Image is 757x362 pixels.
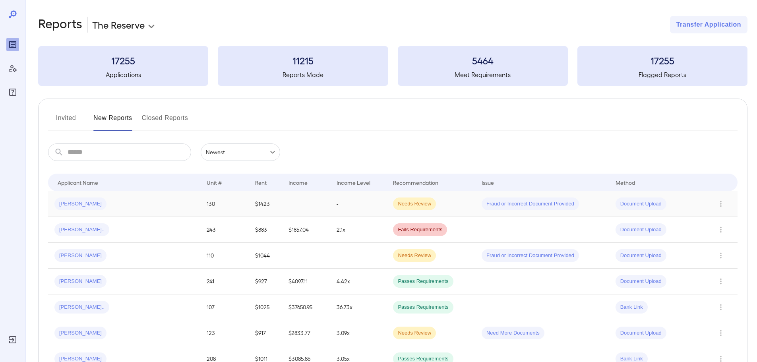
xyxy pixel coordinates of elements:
h5: Applications [38,70,208,79]
span: [PERSON_NAME] [54,329,106,337]
h3: 17255 [577,54,747,67]
span: Fails Requirements [393,226,447,234]
span: Need More Documents [482,329,544,337]
td: - [330,191,387,217]
td: 107 [200,294,249,320]
td: - [330,243,387,269]
div: Applicant Name [58,178,98,187]
div: Manage Users [6,62,19,75]
button: Row Actions [714,275,727,288]
div: Recommendation [393,178,438,187]
td: 4.42x [330,269,387,294]
span: Needs Review [393,200,436,208]
span: Bank Link [616,304,648,311]
div: Log Out [6,333,19,346]
div: Newest [201,143,280,161]
td: $917 [249,320,282,346]
span: [PERSON_NAME].. [54,304,109,311]
span: Fraud or Incorrect Document Provided [482,252,579,259]
button: Row Actions [714,249,727,262]
div: Issue [482,178,494,187]
button: Transfer Application [670,16,747,33]
td: $1423 [249,191,282,217]
span: Document Upload [616,226,666,234]
td: $883 [249,217,282,243]
td: $1857.04 [282,217,331,243]
button: Invited [48,112,84,131]
h3: 5464 [398,54,568,67]
div: Income Level [337,178,370,187]
button: Row Actions [714,223,727,236]
td: $4097.11 [282,269,331,294]
button: Row Actions [714,301,727,314]
span: [PERSON_NAME].. [54,226,109,234]
span: Document Upload [616,252,666,259]
h5: Meet Requirements [398,70,568,79]
button: Closed Reports [142,112,188,131]
td: $1025 [249,294,282,320]
div: Income [288,178,308,187]
span: Document Upload [616,200,666,208]
td: 110 [200,243,249,269]
span: [PERSON_NAME] [54,252,106,259]
td: 130 [200,191,249,217]
td: $2833.77 [282,320,331,346]
button: New Reports [93,112,132,131]
button: Row Actions [714,197,727,210]
span: Needs Review [393,329,436,337]
h3: 11215 [218,54,388,67]
h2: Reports [38,16,82,33]
h3: 17255 [38,54,208,67]
td: $927 [249,269,282,294]
td: 2.1x [330,217,387,243]
span: Document Upload [616,278,666,285]
div: Method [616,178,635,187]
td: 36.73x [330,294,387,320]
span: Passes Requirements [393,278,453,285]
summary: 17255Applications11215Reports Made5464Meet Requirements17255Flagged Reports [38,46,747,86]
span: [PERSON_NAME] [54,200,106,208]
td: 123 [200,320,249,346]
div: Unit # [207,178,222,187]
p: The Reserve [92,18,145,31]
div: FAQ [6,86,19,99]
td: $1044 [249,243,282,269]
span: Needs Review [393,252,436,259]
div: Reports [6,38,19,51]
span: Passes Requirements [393,304,453,311]
td: 243 [200,217,249,243]
td: $37650.95 [282,294,331,320]
span: Document Upload [616,329,666,337]
button: Row Actions [714,327,727,339]
h5: Flagged Reports [577,70,747,79]
span: [PERSON_NAME] [54,278,106,285]
td: 3.09x [330,320,387,346]
span: Fraud or Incorrect Document Provided [482,200,579,208]
h5: Reports Made [218,70,388,79]
td: 241 [200,269,249,294]
div: Rent [255,178,268,187]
